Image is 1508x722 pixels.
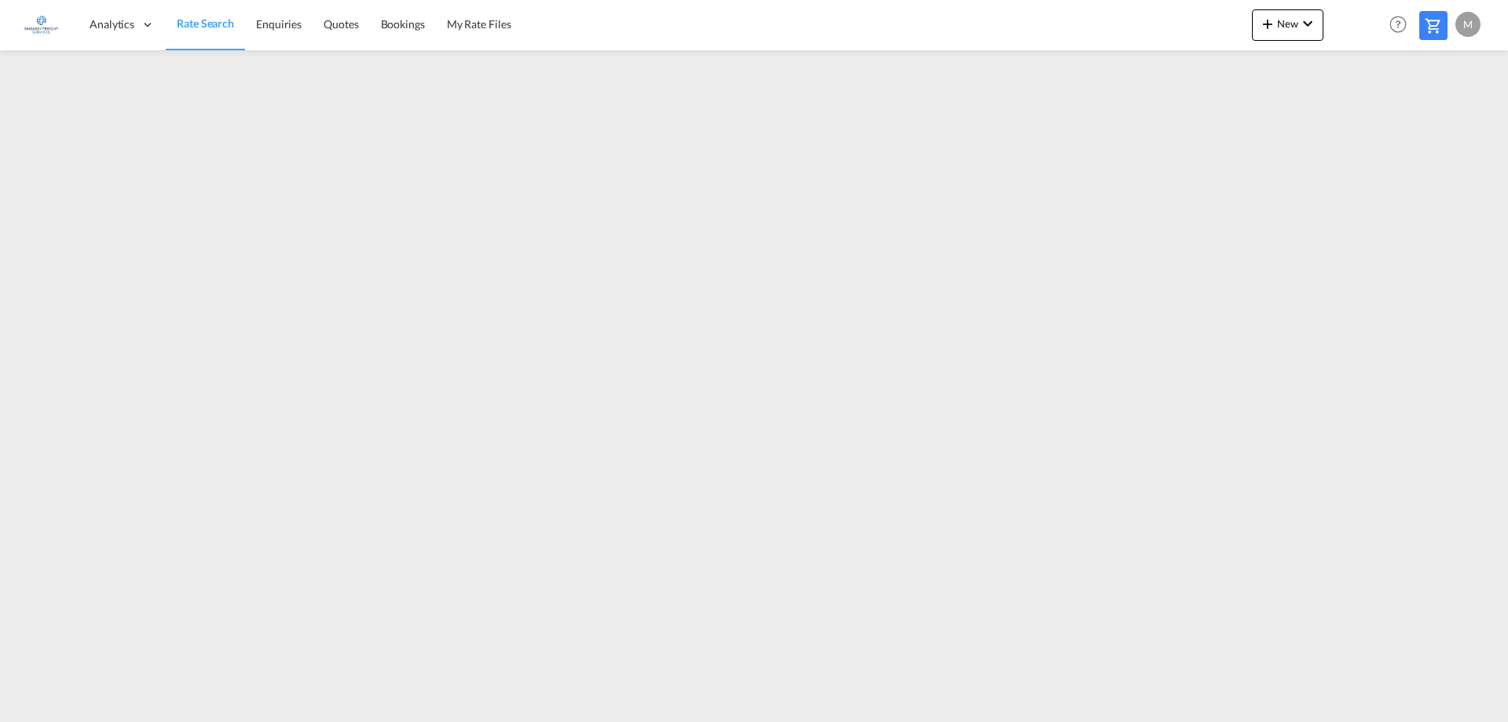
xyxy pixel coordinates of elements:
span: New [1258,17,1317,30]
button: icon-plus 400-fgNewicon-chevron-down [1252,9,1323,41]
div: Help [1385,11,1419,39]
span: Enquiries [256,17,302,31]
span: Help [1385,11,1411,38]
div: M [1455,12,1481,37]
span: Analytics [90,16,134,32]
span: My Rate Files [447,17,511,31]
md-icon: icon-plus 400-fg [1258,14,1277,33]
md-icon: icon-chevron-down [1298,14,1317,33]
span: Rate Search [177,16,234,30]
span: Quotes [324,17,358,31]
span: Bookings [381,17,425,31]
img: 6a2c35f0b7c411ef99d84d375d6e7407.jpg [24,7,59,42]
